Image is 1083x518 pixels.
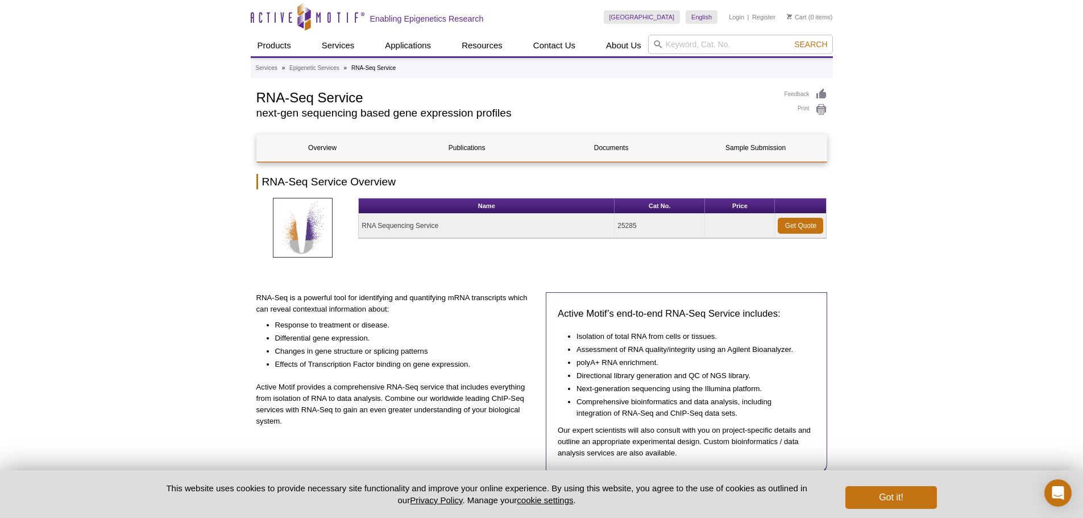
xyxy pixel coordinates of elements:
[787,14,792,19] img: Your Cart
[576,368,804,382] li: Directional library generation and QC of NGS library.
[576,395,804,419] li: Comprehensive bioinformatics and data analysis, including integration of RNA-Seq and ChIP-Seq dat...
[546,134,677,161] a: Documents
[256,292,538,315] p: RNA-Seq is a powerful tool for identifying and quantifying mRNA transcripts which can reveal cont...
[558,307,815,321] h3: Active Motif’s end-to-end RNA-Seq Service includes:
[251,35,298,56] a: Products
[705,198,775,214] th: Price
[273,198,333,258] img: RNA-Seq Services
[378,35,438,56] a: Applications
[282,65,285,71] li: »
[289,63,339,73] a: Epigenetic Services
[256,88,773,105] h1: RNA-Seq Service
[351,65,396,71] li: RNA-Seq Service
[785,88,827,101] a: Feedback
[686,10,717,24] a: English
[256,174,827,189] h2: RNA-Seq Service Overview
[315,35,362,56] a: Services
[275,331,526,344] li: Differential gene expression.
[257,134,388,161] a: Overview
[778,218,823,234] a: Get Quote
[275,344,526,357] li: Changes in gene structure or splicing patterns
[359,198,615,214] th: Name
[558,425,815,459] p: Our expert scientists will also consult with you on project-specific details and outline an appro...
[785,103,827,116] a: Print
[275,318,526,331] li: Response to treatment or disease.
[794,40,827,49] span: Search
[256,108,773,118] h2: next-gen sequencing based gene expression profiles
[256,63,277,73] a: Services
[599,35,648,56] a: About Us
[359,214,615,238] td: RNA Sequencing Service
[344,65,347,71] li: »
[729,13,744,21] a: Login
[401,134,533,161] a: Publications
[576,355,804,368] li: polyA+ RNA enrichment.
[517,495,573,505] button: cookie settings
[752,13,775,21] a: Register
[576,329,804,342] li: Isolation of total RNA from cells or tissues.
[791,39,831,49] button: Search
[690,134,821,161] a: Sample Submission
[615,198,705,214] th: Cat No.
[370,14,484,24] h2: Enabling Epigenetics Research
[275,357,526,370] li: Effects of Transcription Factor binding on gene expression.
[1044,479,1072,507] div: Open Intercom Messenger
[604,10,680,24] a: [GEOGRAPHIC_DATA]
[615,214,705,238] td: 25285
[256,382,538,427] p: Active Motif provides a comprehensive RNA-Seq service that includes everything from isolation of ...
[455,35,509,56] a: Resources
[526,35,582,56] a: Contact Us
[845,486,936,509] button: Got it!
[576,382,804,395] li: Next-generation sequencing using the Illumina platform.
[648,35,833,54] input: Keyword, Cat. No.
[787,13,807,21] a: Cart
[787,10,833,24] li: (0 items)
[576,342,804,355] li: Assessment of RNA quality/integrity using an Agilent Bioanalyzer.
[147,482,827,506] p: This website uses cookies to provide necessary site functionality and improve your online experie...
[748,10,749,24] li: |
[410,495,462,505] a: Privacy Policy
